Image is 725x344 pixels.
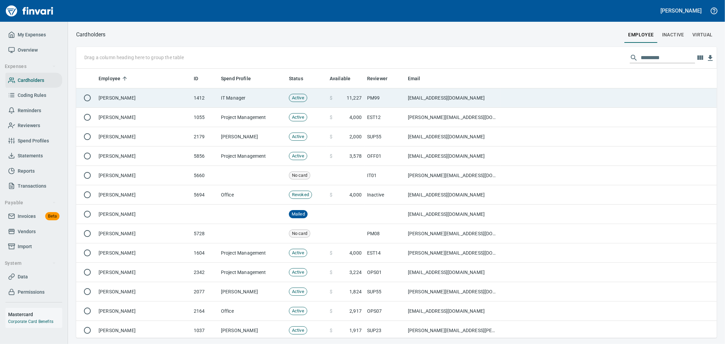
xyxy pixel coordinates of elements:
[218,321,286,340] td: [PERSON_NAME]
[349,308,362,314] span: 2,917
[347,94,362,101] span: 11,227
[330,74,359,83] span: Available
[5,62,56,71] span: Expenses
[2,257,59,270] button: System
[218,263,286,282] td: Project Management
[289,153,307,159] span: Active
[5,209,62,224] a: InvoicesBeta
[405,127,500,147] td: [EMAIL_ADDRESS][DOMAIN_NAME]
[661,7,702,14] h5: [PERSON_NAME]
[364,243,405,263] td: EST14
[18,31,46,39] span: My Expenses
[405,166,500,185] td: [PERSON_NAME][EMAIL_ADDRESS][DOMAIN_NAME]
[364,185,405,205] td: Inactive
[96,243,191,263] td: [PERSON_NAME]
[405,282,500,302] td: [PERSON_NAME][EMAIL_ADDRESS][DOMAIN_NAME]
[96,224,191,243] td: [PERSON_NAME]
[4,3,55,19] a: Finvari
[5,27,62,42] a: My Expenses
[5,148,62,164] a: Statements
[18,167,35,175] span: Reports
[289,192,312,198] span: Revoked
[364,127,405,147] td: SUP55
[5,178,62,194] a: Transactions
[367,74,387,83] span: Reviewer
[76,31,106,39] nav: breadcrumb
[349,153,362,159] span: 3,578
[330,114,332,121] span: $
[194,74,198,83] span: ID
[330,94,332,101] span: $
[364,224,405,243] td: PM08
[218,147,286,166] td: Project Management
[289,269,307,276] span: Active
[367,74,396,83] span: Reviewer
[96,127,191,147] td: [PERSON_NAME]
[289,327,307,334] span: Active
[191,127,218,147] td: 2179
[330,191,332,198] span: $
[218,185,286,205] td: Office
[45,212,59,220] span: Beta
[18,121,40,130] span: Reviewers
[96,166,191,185] td: [PERSON_NAME]
[18,242,32,251] span: Import
[99,74,129,83] span: Employee
[18,137,49,145] span: Spend Profiles
[405,302,500,321] td: [EMAIL_ADDRESS][DOMAIN_NAME]
[8,311,62,318] h6: Mastercard
[349,250,362,256] span: 4,000
[18,288,45,296] span: Permissions
[96,263,191,282] td: [PERSON_NAME]
[18,152,43,160] span: Statements
[289,211,308,218] span: Mailed
[364,263,405,282] td: OPS01
[84,54,184,61] p: Drag a column heading here to group the table
[191,108,218,127] td: 1055
[5,224,62,239] a: Vendors
[364,321,405,340] td: SUP23
[221,74,251,83] span: Spend Profile
[405,205,500,224] td: [EMAIL_ADDRESS][DOMAIN_NAME]
[364,282,405,302] td: SUP55
[5,133,62,149] a: Spend Profiles
[218,108,286,127] td: Project Management
[194,74,207,83] span: ID
[408,74,429,83] span: Email
[330,288,332,295] span: $
[96,147,191,166] td: [PERSON_NAME]
[218,243,286,263] td: Project Management
[330,308,332,314] span: $
[218,282,286,302] td: [PERSON_NAME]
[5,259,56,268] span: System
[289,114,307,121] span: Active
[364,302,405,321] td: OPS07
[695,53,705,63] button: Choose columns to display
[96,205,191,224] td: [PERSON_NAME]
[191,166,218,185] td: 5660
[8,319,53,324] a: Corporate Card Benefits
[289,308,307,314] span: Active
[99,74,120,83] span: Employee
[289,172,310,179] span: No card
[705,53,715,63] button: Download table
[18,106,41,115] span: Reminders
[18,91,46,100] span: Coding Rules
[405,108,500,127] td: [PERSON_NAME][EMAIL_ADDRESS][DOMAIN_NAME]
[191,282,218,302] td: 2077
[5,164,62,179] a: Reports
[96,108,191,127] td: [PERSON_NAME]
[659,5,703,16] button: [PERSON_NAME]
[405,263,500,282] td: [EMAIL_ADDRESS][DOMAIN_NAME]
[364,88,405,108] td: PM99
[364,166,405,185] td: IT01
[289,74,303,83] span: Status
[330,133,332,140] span: $
[191,263,218,282] td: 2342
[5,285,62,300] a: Permissions
[191,243,218,263] td: 1604
[5,73,62,88] a: Cardholders
[405,224,500,243] td: [PERSON_NAME][EMAIL_ADDRESS][DOMAIN_NAME]
[5,42,62,58] a: Overview
[96,302,191,321] td: [PERSON_NAME]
